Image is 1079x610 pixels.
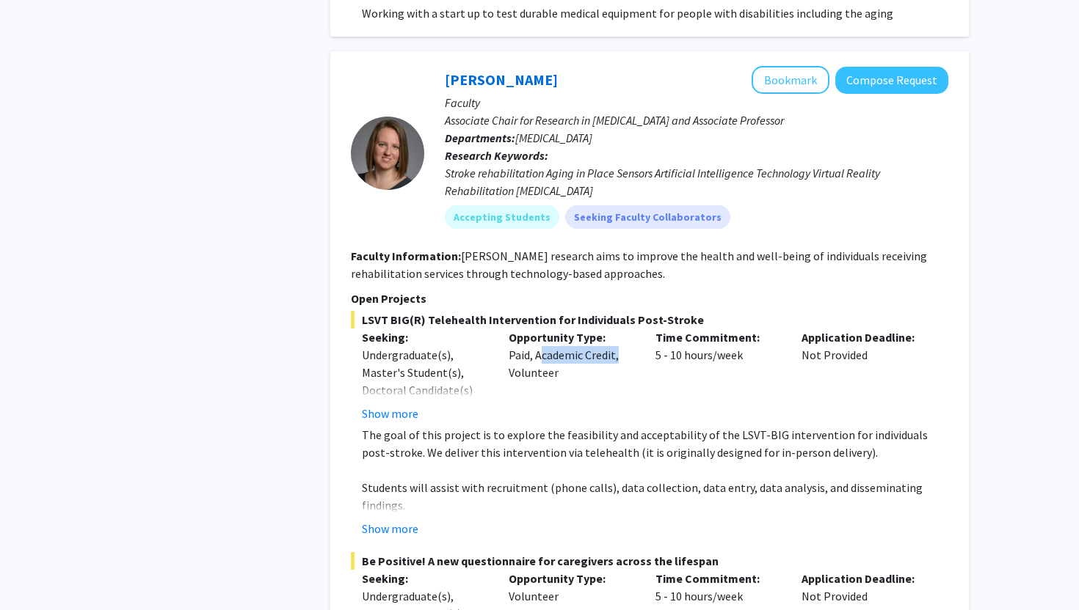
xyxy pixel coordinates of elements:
[791,328,937,422] div: Not Provided
[445,131,515,145] b: Departments:
[351,249,927,281] fg-read-more: [PERSON_NAME] research aims to improve the health and well-being of individuals receiving rehabil...
[445,148,548,163] b: Research Keywords:
[362,479,948,514] p: Students will assist with recruitment (phone calls), data collection, data entry, data analysis, ...
[644,328,791,422] div: 5 - 10 hours/week
[445,164,948,199] div: Stroke rehabilitation Aging in Place Sensors Artificial Intelligence Technology Virtual Reality R...
[351,249,461,263] b: Faculty Information:
[655,328,780,346] p: Time Commitment:
[802,328,926,346] p: Application Deadline:
[11,544,62,599] iframe: Chat
[362,4,948,22] p: Working with a start up to test durable medical equipment for people with disabilities including ...
[362,328,487,346] p: Seeking:
[445,70,558,89] a: [PERSON_NAME]
[351,552,948,570] span: Be Positive! A new questionnaire for caregivers across the lifespan
[509,570,633,587] p: Opportunity Type:
[802,570,926,587] p: Application Deadline:
[351,290,948,307] p: Open Projects
[509,328,633,346] p: Opportunity Type:
[498,328,644,422] div: Paid, Academic Credit, Volunteer
[835,67,948,94] button: Compose Request to Rachel Wolpert
[362,346,487,487] div: Undergraduate(s), Master's Student(s), Doctoral Candidate(s) (PhD, MD, DMD, PharmD, etc.), Postdo...
[362,570,487,587] p: Seeking:
[445,205,559,229] mat-chip: Accepting Students
[362,405,418,422] button: Show more
[752,66,829,94] button: Add Rachel Wolpert to Bookmarks
[362,520,418,537] button: Show more
[445,94,948,111] p: Faculty
[351,311,948,328] span: LSVT BIG(R) Telehealth Intervention for Individuals Post-Stroke
[515,131,592,145] span: [MEDICAL_DATA]
[445,111,948,129] p: Associate Chair for Research in [MEDICAL_DATA] and Associate Professor
[362,426,948,461] p: The goal of this project is to explore the feasibility and acceptability of the LSVT-BIG interven...
[655,570,780,587] p: Time Commitment:
[565,205,730,229] mat-chip: Seeking Faculty Collaborators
